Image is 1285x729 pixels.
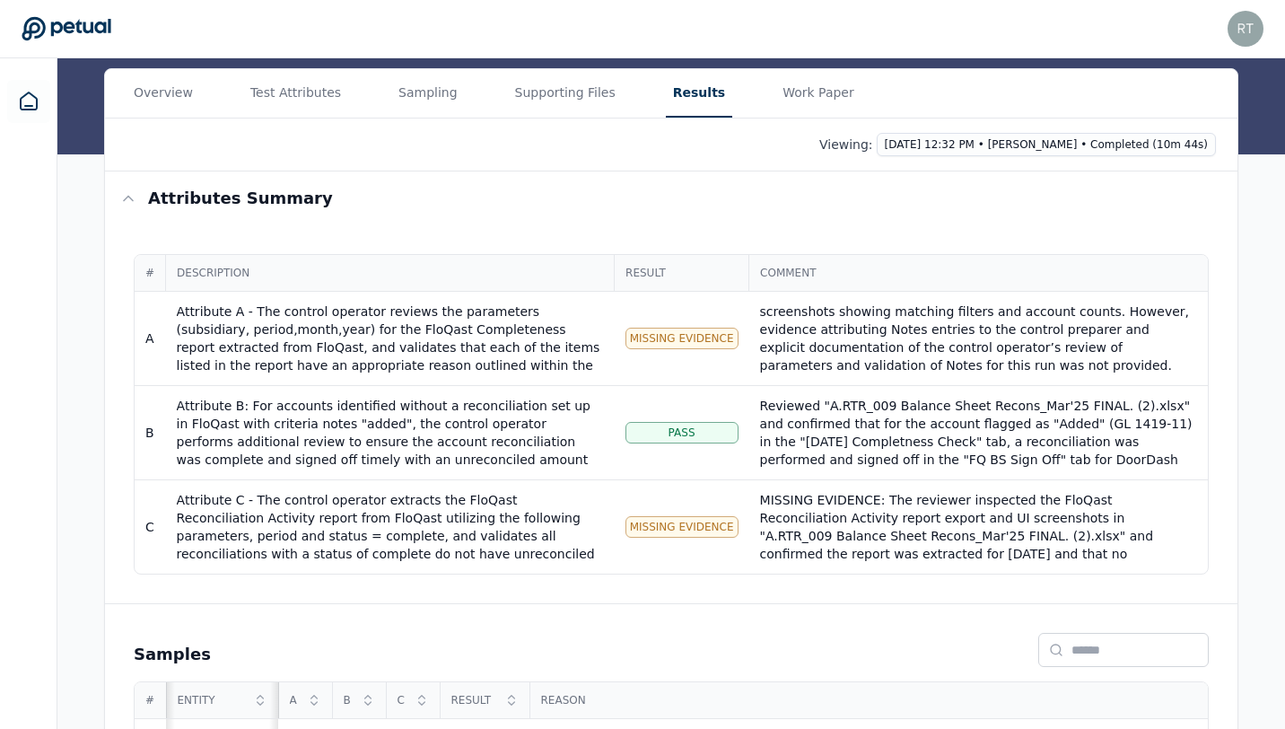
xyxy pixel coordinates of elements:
[630,520,734,534] span: Missing Evidence
[134,642,211,667] h2: Samples
[177,491,604,635] div: Attribute C - The control operator extracts the FloQast Reconciliation Activity report from FloQa...
[775,69,861,118] button: Work Paper
[625,266,738,280] span: Result
[1228,11,1263,47] img: Riddhi Thakkar
[760,397,1197,558] div: Reviewed "A.RTR_009 Balance Sheet Recons_Mar'25 FINAL. (2).xlsx" and confirmed that for the accou...
[135,386,166,480] td: B
[177,303,604,410] div: Attribute A - The control operator reviews the parameters (subsidiary, period,month,year) for the...
[127,69,200,118] button: Overview
[177,397,604,487] div: Attribute B: For accounts identified without a reconciliation set up in FloQast with criteria not...
[760,266,1197,280] span: Comment
[819,136,873,154] p: Viewing:
[243,69,348,118] button: Test Attributes
[22,16,111,41] a: Go to Dashboard
[666,69,732,118] button: Results
[148,186,333,211] h3: Attributes summary
[669,426,695,440] span: Pass
[451,693,499,707] span: Result
[290,693,302,707] span: A
[135,292,166,386] td: A
[135,480,166,575] td: C
[541,693,1198,707] span: Reason
[877,133,1216,156] button: [DATE] 12:32 PM • [PERSON_NAME] • Completed (10m 44s)
[178,693,248,707] span: Entity
[398,693,409,707] span: C
[145,266,154,280] span: #
[7,80,50,123] a: Dashboard
[177,266,603,280] span: Description
[391,69,465,118] button: Sampling
[145,693,155,707] span: #
[105,171,1237,225] button: Attributes summary
[760,491,1197,689] div: MISSING EVIDENCE: The reviewer inspected the FloQast Reconciliation Activity report export and UI...
[630,331,734,346] span: Missing Evidence
[508,69,623,118] button: Supporting Files
[344,693,355,707] span: B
